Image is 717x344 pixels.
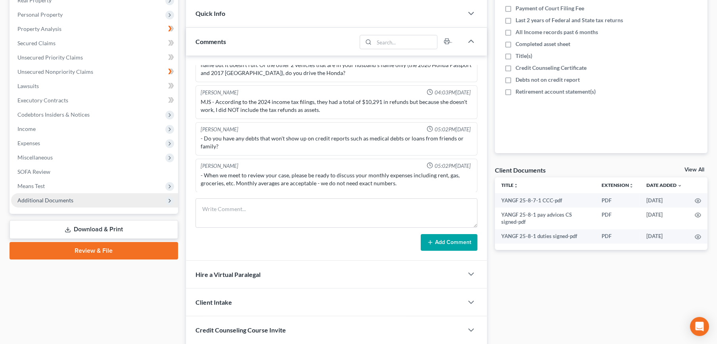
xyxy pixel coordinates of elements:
[595,229,640,244] td: PDF
[516,16,623,24] span: Last 2 years of Federal and State tax returns
[435,89,471,96] span: 04:03PM[DATE]
[516,4,584,12] span: Payment of Court Filing Fee
[196,326,286,334] span: Credit Counseling Course Invite
[495,208,595,229] td: YANGF 25-8-1 pay advices CS signed-pdf
[17,11,63,18] span: Personal Property
[11,50,178,65] a: Unsecured Priority Claims
[17,125,36,132] span: Income
[201,53,472,77] div: - Thank you for uploading all three titles for your vehicles. I understand the 1992 Chevy iGMT-40...
[17,197,73,204] span: Additional Documents
[11,36,178,50] a: Secured Claims
[10,242,178,259] a: Review & File
[11,165,178,179] a: SOFA Review
[17,40,56,46] span: Secured Claims
[17,140,40,146] span: Expenses
[201,171,472,187] div: - When we meet to review your case, please be ready to discuss your monthly expenses including re...
[516,52,532,60] span: Title(s)
[677,183,682,188] i: expand_more
[646,182,682,188] a: Date Added expand_more
[690,317,709,336] div: Open Intercom Messenger
[684,167,704,173] a: View All
[17,183,45,189] span: Means Test
[17,168,50,175] span: SOFA Review
[201,89,238,96] div: [PERSON_NAME]
[516,28,598,36] span: All Income records past 6 months
[196,10,225,17] span: Quick Info
[421,234,477,251] button: Add Comment
[17,25,61,32] span: Property Analysis
[196,298,232,306] span: Client Intake
[640,193,688,208] td: [DATE]
[196,38,226,45] span: Comments
[495,193,595,208] td: YANGF 25-8-7-1 CCC-pdf
[17,83,39,89] span: Lawsuits
[11,93,178,108] a: Executory Contracts
[17,154,53,161] span: Miscellaneous
[201,126,238,133] div: [PERSON_NAME]
[516,64,587,72] span: Credit Counseling Certificate
[201,135,472,150] div: - Do you have any debts that won't show up on credit reports such as medical debts or loans from ...
[201,162,238,170] div: [PERSON_NAME]
[514,183,518,188] i: unfold_more
[595,193,640,208] td: PDF
[435,126,471,133] span: 05:02PM[DATE]
[17,68,93,75] span: Unsecured Nonpriority Claims
[17,54,83,61] span: Unsecured Priority Claims
[516,88,596,96] span: Retirement account statement(s)
[196,271,261,278] span: Hire a Virtual Paralegal
[501,182,518,188] a: Titleunfold_more
[629,183,634,188] i: unfold_more
[640,229,688,244] td: [DATE]
[17,111,90,118] span: Codebtors Insiders & Notices
[516,76,580,84] span: Debts not on credit report
[10,220,178,239] a: Download & Print
[374,35,437,49] input: Search...
[602,182,634,188] a: Extensionunfold_more
[435,162,471,170] span: 05:02PM[DATE]
[17,97,68,104] span: Executory Contracts
[640,208,688,229] td: [DATE]
[11,65,178,79] a: Unsecured Nonpriority Claims
[516,40,570,48] span: Completed asset sheet
[11,22,178,36] a: Property Analysis
[595,208,640,229] td: PDF
[11,79,178,93] a: Lawsuits
[495,229,595,244] td: YANGF 25-8-1 duties signed-pdf
[201,98,472,114] div: MJS - According to the 2024 income tax filings, they had a total of $10,291 in refunds but becaus...
[495,166,546,174] div: Client Documents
